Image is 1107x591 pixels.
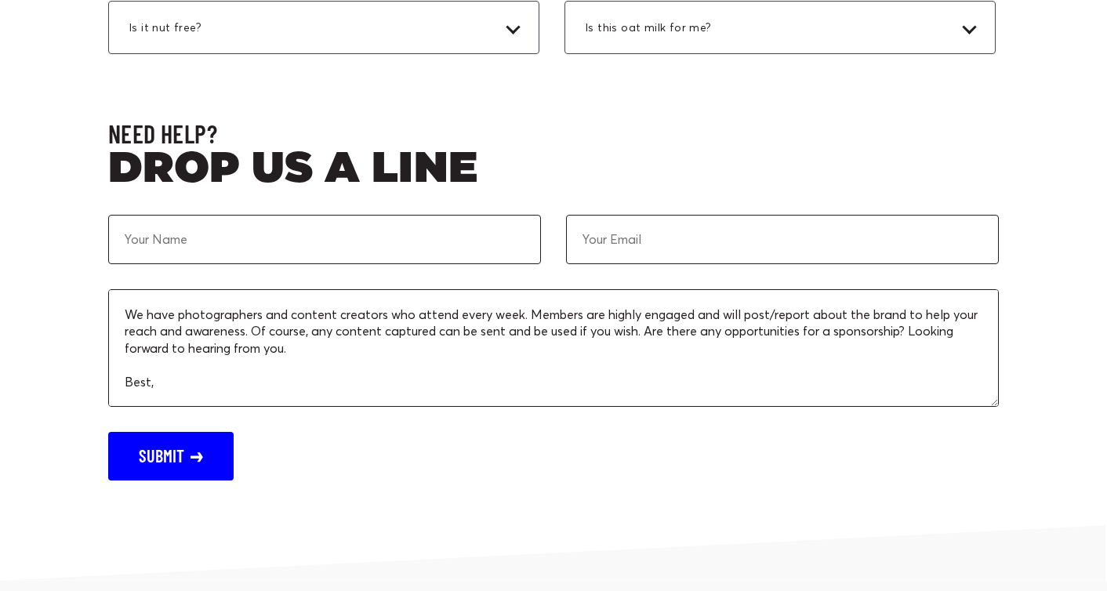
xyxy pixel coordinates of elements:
[108,432,234,480] button: Submit
[108,1,539,55] div: Is it nut free?
[129,20,211,35] span: Is it nut free?
[108,151,999,190] h2: Drop us a line
[586,20,721,35] span: Is this oat milk for me?
[564,1,996,55] div: Is this oat milk for me?
[566,215,999,265] input: Your Email
[108,215,541,265] input: Your Name
[108,117,999,150] h3: Need Help?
